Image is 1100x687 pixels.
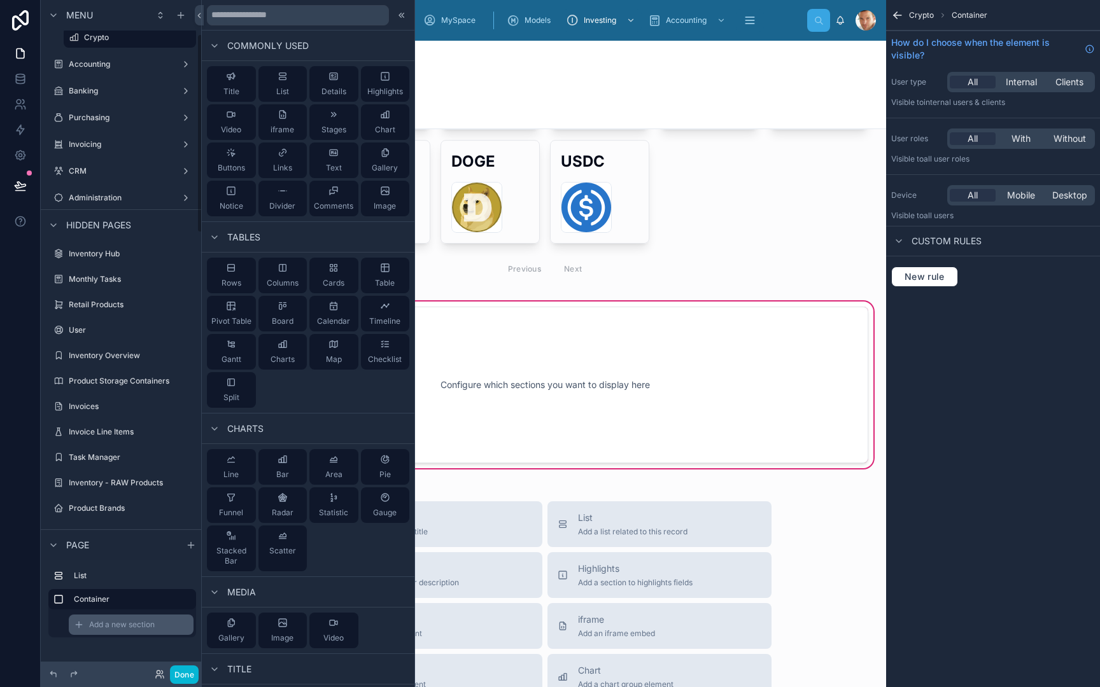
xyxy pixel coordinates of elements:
[69,401,194,412] label: Invoices
[318,552,542,598] button: DetailsAdd fields, a title or description
[207,66,256,102] button: Title
[272,316,293,326] span: Board
[374,201,396,211] span: Image
[375,125,395,135] span: Chart
[578,578,693,588] span: Add a section to highlights fields
[891,211,1095,221] p: Visible to
[309,449,358,485] button: Area
[69,529,194,539] label: Boli Pura Products
[318,603,542,649] button: VideoAdd a video element
[48,54,196,74] a: Accounting
[258,613,307,648] button: Image
[321,87,346,97] span: Details
[207,142,256,178] button: Buttons
[243,328,847,442] div: Configure which sections you want to display here
[276,469,289,480] span: Bar
[66,219,131,232] span: Hidden pages
[69,350,194,361] label: Inventory Overview
[361,449,410,485] button: Pie
[379,469,391,480] span: Pie
[361,487,410,523] button: Gauge
[258,487,307,523] button: Radar
[258,181,307,216] button: Divider
[373,508,397,518] span: Gauge
[227,231,260,244] span: Tables
[578,613,655,626] span: iframe
[69,193,176,203] label: Administration
[48,345,196,366] a: Inventory Overview
[318,501,542,547] button: TitleAdd a title and subtitle
[666,15,707,25] span: Accounting
[207,449,256,485] button: Line
[909,10,934,20] span: Crypto
[48,108,196,128] a: Purchasing
[207,181,256,216] button: Notice
[273,163,292,173] span: Links
[207,487,256,523] button: Funnel
[323,278,344,288] span: Cards
[361,181,410,216] button: Image
[211,316,251,326] span: Pivot Table
[221,125,241,135] span: Video
[48,498,196,518] a: Product Brands
[912,235,982,247] span: Custom rules
[258,525,307,571] button: Scatter
[578,628,655,639] span: Add an iframe embed
[891,77,942,87] label: User type
[321,125,346,135] span: Stages
[170,665,199,684] button: Done
[1007,189,1035,202] span: Mobile
[207,258,256,293] button: Rows
[227,39,309,52] span: Commonly used
[66,9,93,22] span: Menu
[207,613,256,648] button: Gallery
[89,620,155,630] span: Add a new section
[891,97,1095,108] p: Visible to
[413,6,807,34] div: scrollable content
[222,278,241,288] span: Rows
[269,546,296,556] span: Scatter
[66,539,89,552] span: Page
[547,501,772,547] button: ListAdd a list related to this record
[325,469,342,480] span: Area
[899,271,950,282] span: New rule
[578,562,693,575] span: Highlights
[924,154,970,163] span: All user roles
[361,66,410,102] button: Highlights
[258,142,307,178] button: Links
[372,163,398,173] span: Gallery
[48,422,196,442] a: Invoice Line Items
[269,201,295,211] span: Divider
[48,473,196,493] a: Inventory - RAW Products
[69,376,194,386] label: Product Storage Containers
[1054,132,1086,145] span: Without
[891,190,942,200] label: Device
[69,503,194,513] label: Product Brands
[584,15,616,25] span: Investing
[891,267,958,287] button: New rule
[48,295,196,315] a: Retail Products
[968,132,978,145] span: All
[367,87,403,97] span: Highlights
[309,296,358,331] button: Calendar
[361,296,410,331] button: Timeline
[309,487,358,523] button: Statistic
[48,188,196,208] a: Administration
[952,10,987,20] span: Container
[227,663,251,676] span: Title
[309,66,358,102] button: Details
[69,249,194,259] label: Inventory Hub
[74,571,191,581] label: List
[309,181,358,216] button: Comments
[69,86,176,96] label: Banking
[258,258,307,293] button: Columns
[227,422,264,435] span: Charts
[326,354,342,364] span: Map
[323,633,344,643] span: Video
[271,125,294,135] span: iframe
[48,161,196,181] a: CRM
[218,633,244,643] span: Gallery
[48,320,196,340] a: User
[317,316,350,326] span: Calendar
[562,9,642,32] a: Investing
